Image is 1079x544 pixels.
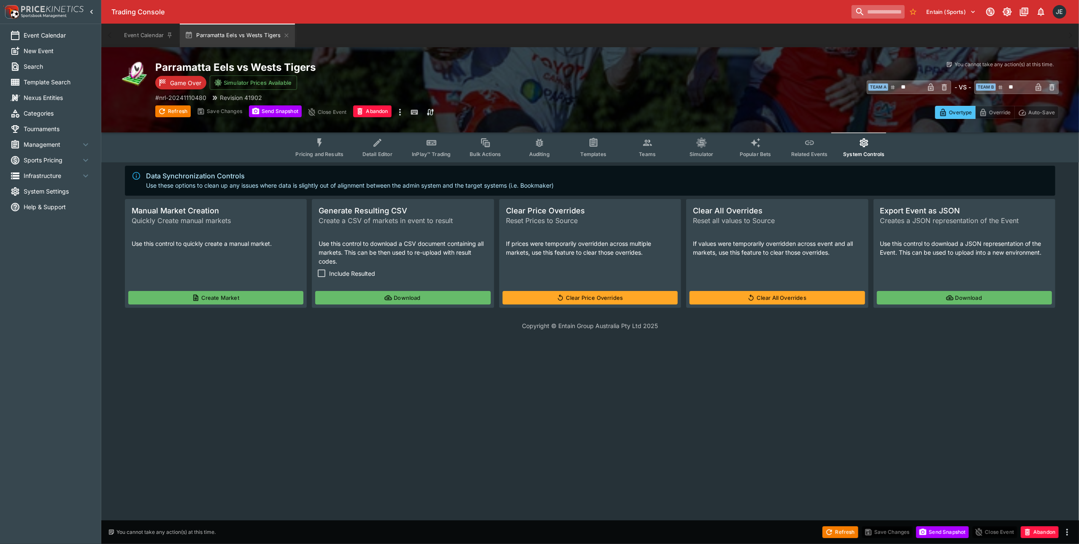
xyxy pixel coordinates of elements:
h6: - VS - [955,83,971,92]
button: Notifications [1033,4,1049,19]
img: rugby_league.png [122,61,149,88]
div: Start From [935,106,1059,119]
span: Clear Price Overrides [506,206,674,215]
img: Sportsbook Management [21,14,67,18]
span: Templates [581,151,606,157]
span: Auditing [529,151,550,157]
span: Popular Bets [740,151,771,157]
img: PriceKinetics [21,6,84,12]
button: Download [315,291,490,304]
button: more [395,105,405,119]
span: InPlay™ Trading [412,151,451,157]
button: Download [877,291,1052,304]
span: Quickly Create manual markets [132,215,300,226]
span: Template Search [24,78,91,86]
button: more [1062,527,1072,537]
button: Abandon [1021,526,1059,538]
p: Auto-Save [1028,108,1055,117]
div: James Edlin [1053,5,1066,19]
p: Use this control to download a CSV document containing all markets. This can be then used to re-u... [319,239,487,266]
p: Override [989,108,1011,117]
div: Use these options to clean up any issues where data is slightly out of alignment between the admi... [146,168,554,193]
span: Reset Prices to Source [506,215,674,226]
span: Reset all values to Source [693,215,861,226]
span: Teams [639,151,656,157]
button: Send Snapshot [249,105,302,117]
span: Search [24,62,91,71]
button: Auto-Save [1014,106,1059,119]
span: Infrastructure [24,171,81,180]
span: Clear All Overrides [693,206,861,215]
button: No Bookmarks [906,5,920,19]
p: If values were temporarily overridden across event and all markets, use this feature to clear tho... [693,239,861,257]
button: Select Tenant [922,5,981,19]
span: Nexus Entities [24,93,91,102]
button: Clear Price Overrides [503,291,678,304]
img: PriceKinetics Logo [3,3,19,20]
p: If prices were temporarily overridden across multiple markets, use this feature to clear those ov... [506,239,674,257]
button: Send Snapshot [916,526,969,538]
p: Overtype [949,108,972,117]
button: Refresh [155,105,191,117]
span: Event Calendar [24,31,91,40]
span: System Settings [24,187,91,196]
span: Creates a JSON representation of the Event [880,215,1049,226]
span: Sports Pricing [24,156,81,164]
p: Use this control to quickly create a manual market. [132,239,300,248]
span: System Controls [843,151,884,157]
button: Overtype [935,106,976,119]
span: Include Resulted [329,269,375,278]
button: Parramatta Eels vs Wests Tigers [180,24,295,47]
span: Mark an event as closed and abandoned. [353,107,391,115]
p: Copy To Clipboard [155,93,206,102]
input: search [852,5,905,19]
span: Team B [976,83,996,91]
p: Copyright © Entain Group Australia Pty Ltd 2025 [101,321,1079,330]
div: Event type filters [289,132,891,162]
span: Detail Editor [362,151,392,157]
p: Revision 41902 [220,93,262,102]
span: Tournaments [24,124,91,133]
h2: Copy To Clipboard [155,61,607,74]
button: Connected to PK [983,4,998,19]
button: Override [975,106,1014,119]
p: You cannot take any action(s) at this time. [116,528,216,536]
span: Pricing and Results [295,151,343,157]
button: Clear All Overrides [690,291,865,304]
button: Documentation [1017,4,1032,19]
button: Create Market [128,291,303,304]
span: Categories [24,109,91,118]
p: Game Over [170,78,201,87]
div: Trading Console [111,8,848,16]
button: Toggle light/dark mode [1000,4,1015,19]
span: Mark an event as closed and abandoned. [1021,527,1059,536]
button: Simulator Prices Available [210,75,297,90]
span: New Event [24,46,91,55]
span: Manual Market Creation [132,206,300,215]
span: Related Events [791,151,828,157]
span: Generate Resulting CSV [319,206,487,215]
button: Refresh [822,526,858,538]
span: Create a CSV of markets in event to result [319,215,487,226]
div: Data Synchronization Controls [146,171,554,181]
span: Bulk Actions [470,151,501,157]
button: Abandon [353,105,391,117]
span: Export Event as JSON [880,206,1049,215]
button: Event Calendar [119,24,178,47]
span: Team A [868,83,888,91]
span: Management [24,140,81,149]
p: Use this control to download a JSON representation of the Event. This can be used to upload into ... [880,239,1049,257]
p: You cannot take any action(s) at this time. [955,61,1054,68]
span: Help & Support [24,202,91,211]
span: Simulator [690,151,713,157]
button: James Edlin [1050,3,1069,21]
